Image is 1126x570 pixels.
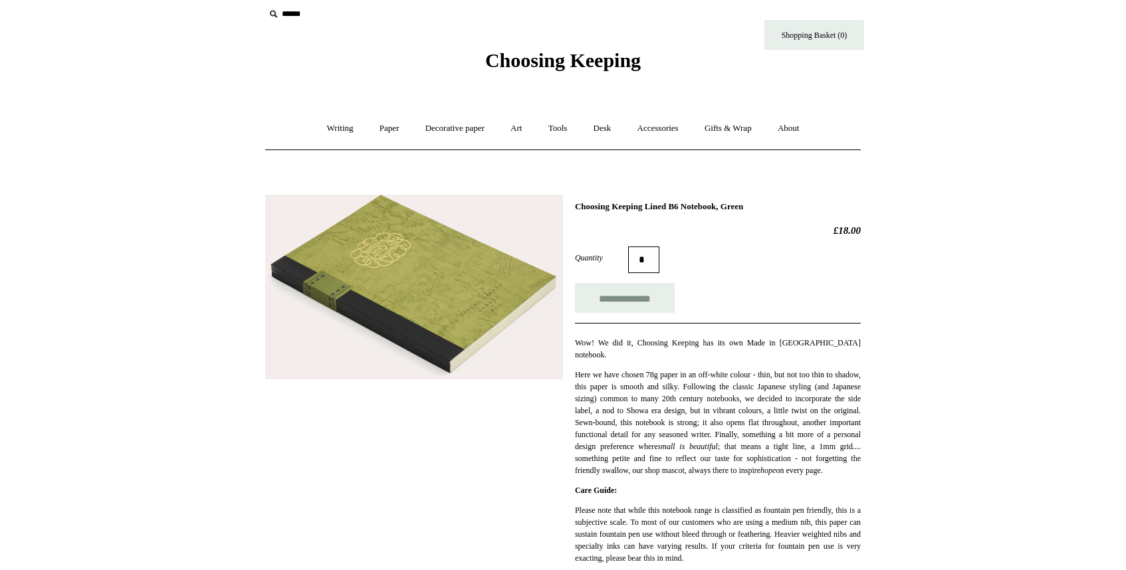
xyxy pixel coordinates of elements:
[413,111,497,146] a: Decorative paper
[575,369,861,476] p: Here we have chosen 78g paper in an off-white colour - thin, but not too thin to shadow, this pap...
[575,252,628,264] label: Quantity
[575,201,861,212] h1: Choosing Keeping Lined B6 Notebook, Green
[764,20,864,50] a: Shopping Basket (0)
[658,442,718,451] em: small is beautiful
[315,111,366,146] a: Writing
[485,60,641,69] a: Choosing Keeping
[368,111,411,146] a: Paper
[265,195,563,380] img: Choosing Keeping Lined B6 Notebook, Green
[575,486,617,495] strong: Care Guide:
[499,111,534,146] a: Art
[575,504,861,564] p: Please note that while this notebook range is classified as fountain pen friendly, this is a subj...
[693,111,764,146] a: Gifts & Wrap
[485,49,641,71] span: Choosing Keeping
[760,466,776,475] em: hope
[575,337,861,361] p: Wow! We did it, Choosing Keeping has its own Made in [GEOGRAPHIC_DATA] notebook.
[582,111,623,146] a: Desk
[575,225,861,237] h2: £18.00
[766,111,812,146] a: About
[536,111,580,146] a: Tools
[625,111,691,146] a: Accessories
